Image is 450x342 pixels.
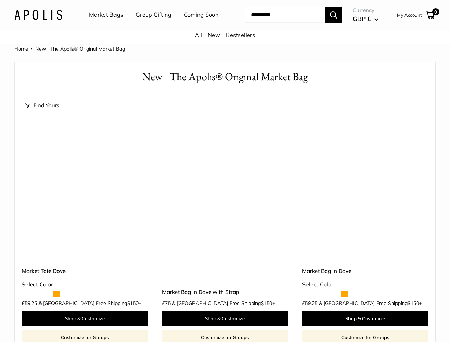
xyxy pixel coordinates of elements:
span: & [GEOGRAPHIC_DATA] Free Shipping + [38,301,141,306]
button: GBP £ [353,13,378,25]
h1: New | The Apolis® Original Market Bag [25,69,425,84]
span: 0 [432,8,439,15]
a: Shop & Customize [162,311,288,326]
a: Bestsellers [226,31,255,38]
a: Market Tote Dove [22,267,148,275]
button: Search [325,7,342,23]
span: Currency [353,5,378,15]
a: Market Tote DoveMarket Tote Dove [22,134,148,260]
a: Market Bag in Dove with Strap [162,288,288,296]
button: Find Yours [25,100,59,110]
a: Group Gifting [136,10,171,20]
span: $150 [127,300,139,306]
a: Coming Soon [184,10,218,20]
span: £59.25 [22,301,37,306]
a: 0 [425,11,434,19]
a: My Account [397,11,422,19]
a: Shop & Customize [302,311,428,326]
a: Market Bag in Dove with StrapMarket Bag in Dove with Strap [162,134,288,260]
div: Select Color [302,279,428,290]
span: $150 [408,300,419,306]
span: £75 [162,301,171,306]
a: All [195,31,202,38]
input: Search... [245,7,325,23]
a: Home [14,46,28,52]
nav: Breadcrumb [14,44,125,53]
span: & [GEOGRAPHIC_DATA] Free Shipping + [172,301,275,306]
span: GBP £ [353,15,371,22]
img: Apolis [14,10,62,20]
a: Market Bag in Dove [302,267,428,275]
span: $150 [261,300,272,306]
a: New [208,31,220,38]
span: £59.25 [302,301,317,306]
a: Shop & Customize [22,311,148,326]
a: Market Bags [89,10,123,20]
span: New | The Apolis® Original Market Bag [35,46,125,52]
div: Select Color [22,279,148,290]
span: & [GEOGRAPHIC_DATA] Free Shipping + [319,301,422,306]
a: Market Bag in DoveMarket Bag in Dove [302,134,428,260]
